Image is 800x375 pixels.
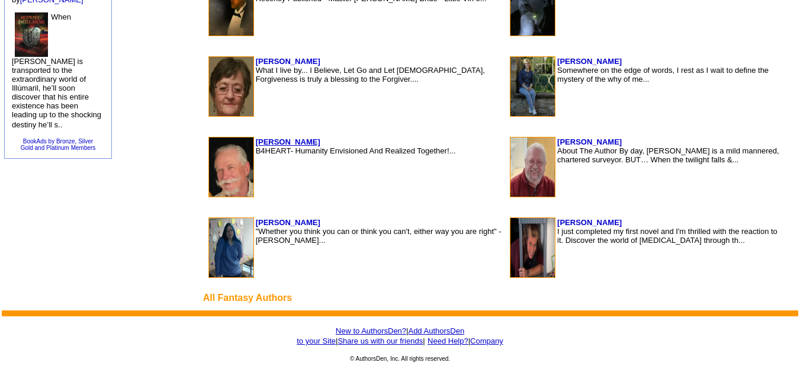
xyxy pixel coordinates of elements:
img: 170708.jpg [209,218,253,277]
a: Need Help? [428,336,468,345]
font: Share us with our friends [338,336,423,345]
font: All Fantasy Authors [203,293,293,303]
a: [PERSON_NAME] [557,57,622,66]
font: | [336,326,409,335]
img: 164657.jpg [209,137,253,197]
font: Somewhere on the edge of words, I rest as I wait to define the mystery of the why of me... [557,66,769,84]
a: Share us with our friends [338,335,423,345]
img: 211886.jpg [510,218,555,277]
font: B4HEART- Humanity Envisioned And Realized Together!... [256,146,456,155]
a: [PERSON_NAME] [256,137,320,146]
img: 90594.jpg [510,137,555,197]
img: 18919.JPG [510,57,555,116]
a: Company [470,336,503,345]
img: 14367.jpg [209,57,253,116]
a: New to AuthorsDen? [336,326,406,335]
font: © AuthorsDen, Inc. All rights reserved. [350,355,450,362]
a: [PERSON_NAME] [256,57,320,66]
font: I just completed my first novel and I'm thrilled with the reaction to it. Discover the world of [... [557,227,777,245]
a: Add AuthorsDento your Site [297,325,464,345]
img: 33425.jpg [15,12,48,57]
a: [PERSON_NAME] [557,218,622,227]
font: About The Author By day, [PERSON_NAME] is a mild mannered, chartered surveyor. BUT… When the twil... [557,146,779,164]
a: All Fantasy Authors [203,291,293,303]
font: | [423,336,425,345]
font: | [336,336,338,345]
a: [PERSON_NAME] [557,137,622,146]
font: | [468,336,503,345]
font: What I live by... I Believe, Let Go and Let [DEMOGRAPHIC_DATA], Forgiveness is truly a blessing t... [256,66,485,84]
a: BookAds by Bronze, SilverGold and Platinum Members [21,138,96,151]
a: [PERSON_NAME] [256,218,320,227]
font: When [PERSON_NAME] is transported to the extraordinary world of Illúmaril, he’ll soon discover th... [12,12,101,129]
font: "Whether you think you can or think you can't, either way you are right" - [PERSON_NAME]... [256,227,502,245]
